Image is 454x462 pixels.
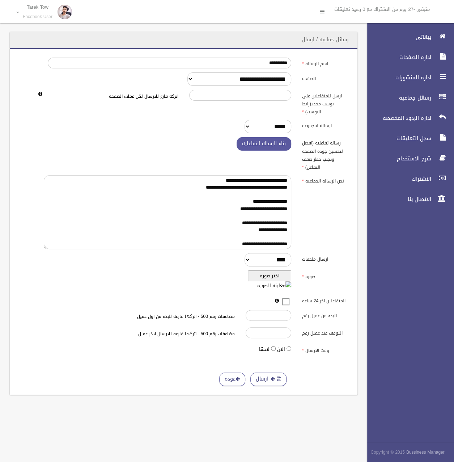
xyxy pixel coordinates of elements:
a: بياناتى [361,29,454,45]
span: بياناتى [361,33,433,41]
label: التوقف عند عميل رقم [297,327,353,337]
label: لاحقا [259,345,270,354]
label: الصفحه [297,72,353,83]
label: اسم الرساله [297,58,353,68]
span: رسائل جماعيه [361,94,433,101]
button: اختر صوره [248,270,291,281]
h6: اتركه فارغ للارسال لكل عملاء الصفحه [48,94,178,99]
h6: مضاعفات رقم 500 - اتركها فارغه للبدء من اول عميل [104,314,234,319]
button: ارسال [250,373,287,386]
a: شرح الاستخدام [361,151,454,167]
label: رساله تفاعليه (افضل لتحسين جوده الصفحه وتجنب حظر ضعف التفاعل) [297,137,353,171]
span: الاتصال بنا [361,196,433,203]
label: ارساله لمجموعه [297,120,353,130]
span: سجل التعليقات [361,135,433,142]
label: الان [277,345,285,354]
label: ارسل للمتفاعلين على بوست محدد(رابط البوست) [297,90,353,116]
span: اداره المنشورات [361,74,433,81]
label: نص الرساله الجماعيه [297,175,353,185]
a: سجل التعليقات [361,130,454,146]
label: البدء من عميل رقم [297,310,353,320]
label: المتفاعلين اخر 24 ساعه [297,295,353,305]
a: رسائل جماعيه [361,90,454,106]
a: اداره الصفحات [361,49,454,65]
p: Tarek Tow [23,4,52,10]
span: Copyright © 2015 [370,448,405,456]
label: وقت الارسال [297,345,353,355]
span: شرح الاستخدام [361,155,433,162]
a: اداره الردود المخصصه [361,110,454,126]
strong: Bussiness Manager [406,448,445,456]
img: معاينه الصوره [257,281,291,290]
span: اداره الصفحات [361,54,433,61]
button: بناء الرساله التفاعليه [237,137,291,151]
h6: مضاعفات رقم 500 - اتركها فارغه للارسال لاخر عميل [104,332,234,336]
small: Facebook User [23,14,52,20]
a: عوده [219,373,245,386]
span: الاشتراك [361,175,433,182]
a: الاتصال بنا [361,191,454,207]
a: اداره المنشورات [361,70,454,85]
label: صوره [297,270,353,281]
span: اداره الردود المخصصه [361,114,433,122]
label: ارسال ملحقات [297,253,353,263]
header: رسائل جماعيه / ارسال [293,33,357,47]
a: الاشتراك [361,171,454,187]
